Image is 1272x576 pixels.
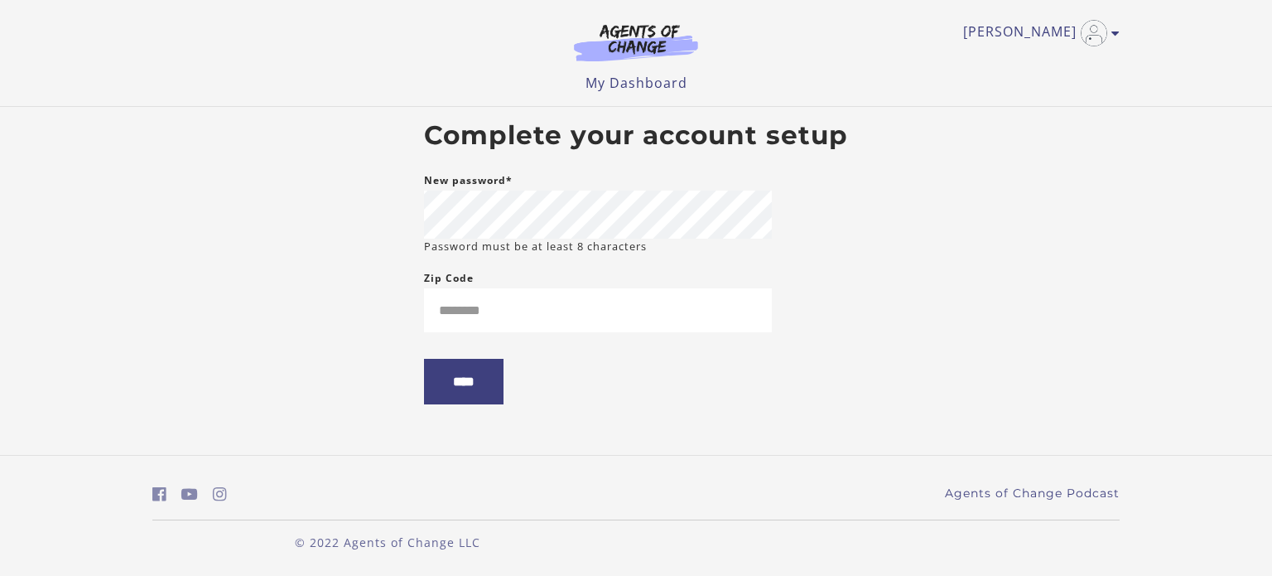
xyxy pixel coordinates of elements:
[181,482,198,506] a: https://www.youtube.com/c/AgentsofChangeTestPrepbyMeaganMitchell (Open in a new window)
[945,485,1120,502] a: Agents of Change Podcast
[181,486,198,502] i: https://www.youtube.com/c/AgentsofChangeTestPrepbyMeaganMitchell (Open in a new window)
[152,482,166,506] a: https://www.facebook.com/groups/aswbtestprep (Open in a new window)
[424,269,474,288] label: Zip Code
[424,120,848,152] h2: Complete your account setup
[424,171,513,191] label: New password*
[556,23,715,61] img: Agents of Change Logo
[424,239,647,254] small: Password must be at least 8 characters
[152,486,166,502] i: https://www.facebook.com/groups/aswbtestprep (Open in a new window)
[213,482,227,506] a: https://www.instagram.com/agentsofchangeprep/ (Open in a new window)
[213,486,227,502] i: https://www.instagram.com/agentsofchangeprep/ (Open in a new window)
[585,74,687,92] a: My Dashboard
[963,20,1111,46] a: Toggle menu
[152,534,623,551] p: © 2022 Agents of Change LLC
